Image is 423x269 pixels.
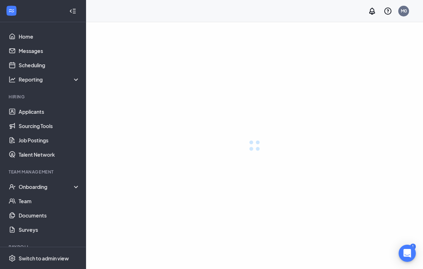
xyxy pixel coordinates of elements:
svg: Notifications [368,7,376,15]
a: Surveys [19,222,80,237]
a: Documents [19,208,80,222]
svg: Analysis [9,76,16,83]
div: Team Management [9,169,79,175]
a: Sourcing Tools [19,119,80,133]
svg: Settings [9,255,16,262]
a: Home [19,29,80,44]
a: Talent Network [19,147,80,162]
svg: WorkstreamLogo [8,7,15,14]
div: 1 [410,244,416,250]
a: Scheduling [19,58,80,72]
div: Reporting [19,76,80,83]
a: Team [19,194,80,208]
div: Switch to admin view [19,255,69,262]
a: Applicants [19,104,80,119]
svg: UserCheck [9,183,16,190]
a: Job Postings [19,133,80,147]
div: Payroll [9,244,79,250]
svg: Collapse [69,8,76,15]
svg: QuestionInfo [384,7,392,15]
div: M0 [401,8,407,14]
a: Messages [19,44,80,58]
div: Open Intercom Messenger [399,245,416,262]
div: Onboarding [19,183,80,190]
div: Hiring [9,94,79,100]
